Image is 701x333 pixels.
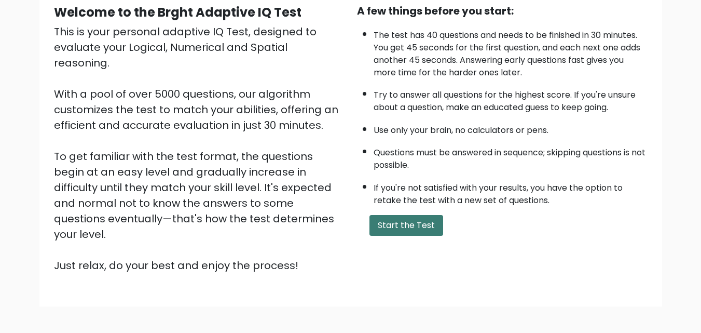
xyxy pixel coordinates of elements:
[369,215,443,236] button: Start the Test
[374,119,648,137] li: Use only your brain, no calculators or pens.
[54,24,345,273] div: This is your personal adaptive IQ Test, designed to evaluate your Logical, Numerical and Spatial ...
[374,141,648,171] li: Questions must be answered in sequence; skipping questions is not possible.
[374,177,648,207] li: If you're not satisfied with your results, you have the option to retake the test with a new set ...
[374,84,648,114] li: Try to answer all questions for the highest score. If you're unsure about a question, make an edu...
[54,4,301,21] b: Welcome to the Brght Adaptive IQ Test
[357,3,648,19] div: A few things before you start:
[374,24,648,79] li: The test has 40 questions and needs to be finished in 30 minutes. You get 45 seconds for the firs...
